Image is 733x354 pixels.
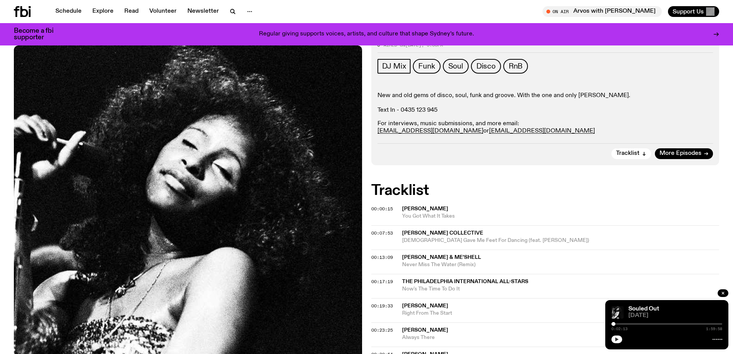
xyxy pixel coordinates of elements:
[377,59,411,74] a: DJ Mix
[471,59,501,74] a: Disco
[402,237,720,244] span: [DEMOGRAPHIC_DATA] Gave Me Feet For Dancing (feat. [PERSON_NAME])
[628,306,659,312] a: Souled Out
[371,254,393,260] span: 00:13:09
[616,151,639,156] span: Tracklist
[476,62,496,70] span: Disco
[655,148,713,159] a: More Episodes
[660,151,701,156] span: More Episodes
[668,6,719,17] button: Support Us
[183,6,224,17] a: Newsletter
[543,6,662,17] button: On AirArvos with [PERSON_NAME]
[706,327,722,331] span: 1:59:58
[503,59,528,74] a: RnB
[489,128,595,134] a: [EMAIL_ADDRESS][DOMAIN_NAME]
[371,255,393,260] button: 00:13:09
[402,310,720,317] span: Right From The Start
[51,6,86,17] a: Schedule
[611,327,628,331] span: 0:02:13
[413,59,440,74] a: Funk
[402,303,448,309] span: [PERSON_NAME]
[371,279,393,285] span: 00:17:19
[509,62,523,70] span: RnB
[371,184,720,198] h2: Tracklist
[402,261,720,268] span: Never Miss The Water (Remix)
[371,206,393,212] span: 00:00:15
[371,280,393,284] button: 00:17:19
[371,231,393,235] button: 00:07:53
[377,128,483,134] a: [EMAIL_ADDRESS][DOMAIN_NAME]
[259,31,474,38] p: Regular giving supports voices, artists, and culture that shape Sydney’s future.
[443,59,469,74] a: Soul
[402,213,720,220] span: You Got What It Takes
[371,230,393,236] span: 00:07:53
[402,206,448,211] span: [PERSON_NAME]
[402,255,481,260] span: [PERSON_NAME] & Me'Shell
[371,327,393,333] span: 00:23:25
[611,148,651,159] button: Tracklist
[120,6,143,17] a: Read
[402,285,720,293] span: Now's The Time To Do It
[88,6,118,17] a: Explore
[377,120,713,135] p: For interviews, music submissions, and more email: or
[371,207,393,211] button: 00:00:15
[402,334,720,341] span: Always There
[371,303,393,309] span: 00:19:33
[402,230,483,236] span: [PERSON_NAME] Collective
[145,6,181,17] a: Volunteer
[402,279,528,284] span: The Philadelphia International All-Stars
[402,327,448,333] span: [PERSON_NAME]
[673,8,704,15] span: Support Us
[628,313,722,319] span: [DATE]
[14,28,63,41] h3: Become a fbi supporter
[448,62,463,70] span: Soul
[371,304,393,308] button: 00:19:33
[382,62,406,70] span: DJ Mix
[377,92,713,114] p: New and old gems of disco, soul, funk and groove. With the one and only [PERSON_NAME]. Text In - ...
[418,62,435,70] span: Funk
[371,328,393,332] button: 00:23:25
